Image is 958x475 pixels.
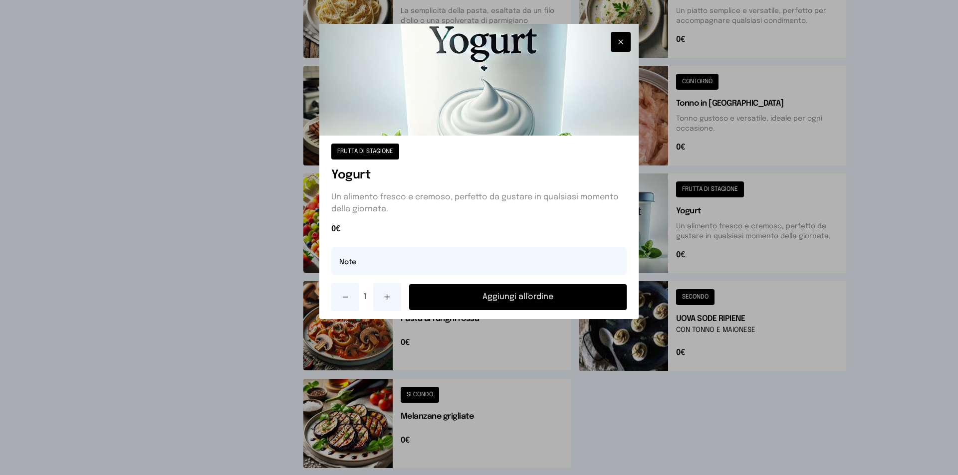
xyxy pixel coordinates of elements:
button: Aggiungi all'ordine [409,284,627,310]
p: Un alimento fresco e cremoso, perfetto da gustare in qualsiasi momento della giornata. [331,191,627,215]
h1: Yogurt [331,167,627,183]
button: FRUTTA DI STAGIONE [331,144,399,159]
span: 0€ [331,223,627,235]
img: Yogurt [319,24,639,136]
span: 1 [363,291,369,303]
